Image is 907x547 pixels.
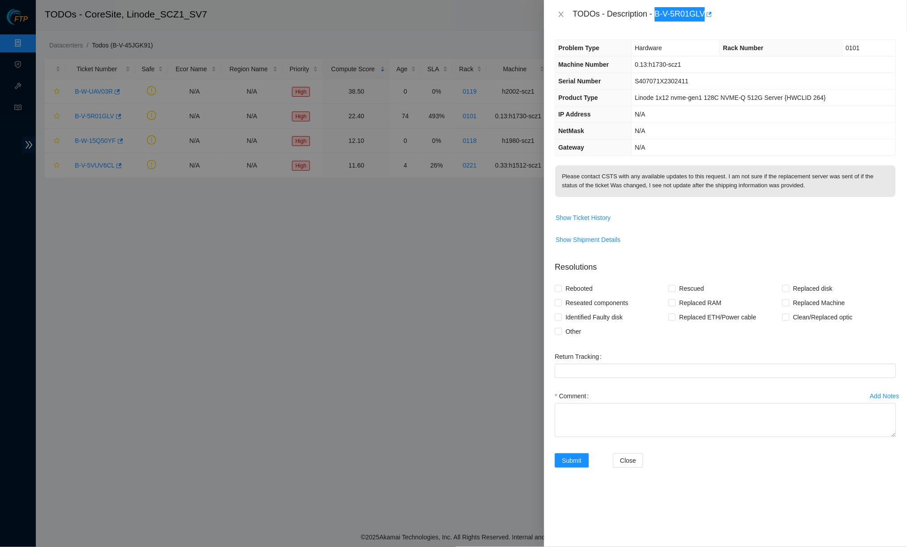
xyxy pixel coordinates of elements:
[635,44,662,52] span: Hardware
[676,281,708,296] span: Rescued
[635,111,645,118] span: N/A
[676,296,725,310] span: Replaced RAM
[676,310,760,324] span: Replaced ETH/Power cable
[635,78,689,85] span: S407071X2302411
[562,324,585,339] span: Other
[555,165,896,197] p: Please contact CSTS with any available updates to this request. I am not sure if the replacement ...
[635,144,645,151] span: N/A
[559,94,598,101] span: Product Type
[555,211,611,225] button: Show Ticket History
[562,281,597,296] span: Rebooted
[555,233,621,247] button: Show Shipment Details
[620,456,636,465] span: Close
[635,94,826,101] span: Linode 1x12 nvme-gen1 128C NVME-Q 512G Server {HWCLID 264}
[790,310,856,324] span: Clean/Replaced optic
[559,61,609,68] span: Machine Number
[555,254,896,273] p: Resolutions
[790,281,836,296] span: Replaced disk
[613,453,644,468] button: Close
[556,235,621,245] span: Show Shipment Details
[635,61,682,68] span: 0.13:h1730-scz1
[790,296,849,310] span: Replaced Machine
[555,403,896,437] textarea: Comment
[559,127,585,134] span: NetMask
[559,111,591,118] span: IP Address
[870,393,899,399] div: Add Notes
[846,44,860,52] span: 0101
[555,389,593,403] label: Comment
[562,296,632,310] span: Reseated components
[555,349,606,364] label: Return Tracking
[723,44,764,52] span: Rack Number
[562,456,582,465] span: Submit
[558,11,565,18] span: close
[573,7,896,22] div: TODOs - Description - B-V-5R01GLV
[870,389,900,403] button: Add Notes
[562,310,627,324] span: Identified Faulty disk
[555,364,896,378] input: Return Tracking
[559,44,600,52] span: Problem Type
[635,127,645,134] span: N/A
[555,10,567,19] button: Close
[555,453,589,468] button: Submit
[556,213,611,223] span: Show Ticket History
[559,144,585,151] span: Gateway
[559,78,601,85] span: Serial Number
